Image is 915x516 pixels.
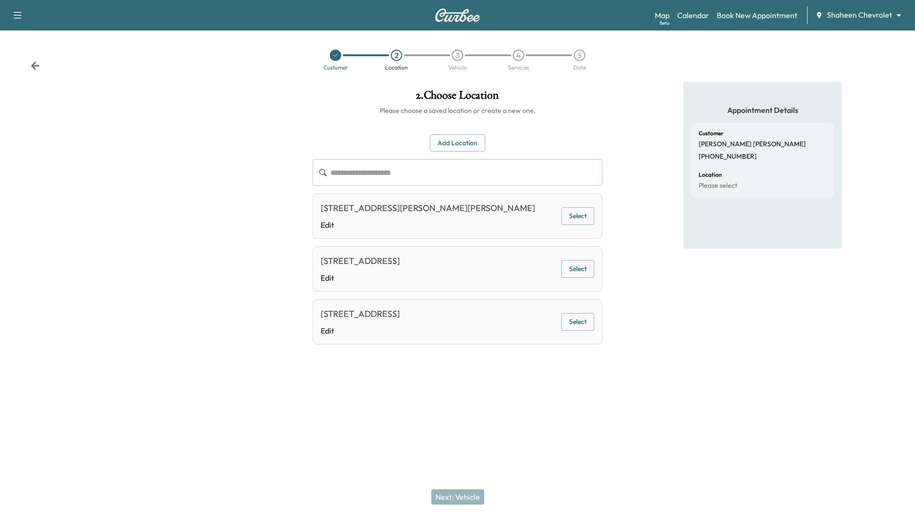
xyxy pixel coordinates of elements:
h6: Please choose a saved location or create a new one. [313,106,602,115]
div: 3 [452,50,463,61]
button: Add Location [430,134,485,152]
img: Curbee Logo [435,9,480,22]
button: Select [561,207,594,225]
span: Shaheen Chevrolet [827,10,892,20]
a: MapBeta [655,10,670,21]
p: [PERSON_NAME] [PERSON_NAME] [699,140,806,149]
a: Book New Appointment [717,10,797,21]
div: Vehicle [448,65,467,71]
div: Date [573,65,586,71]
h6: Location [699,172,722,178]
div: Services [508,65,529,71]
button: Select [561,313,594,331]
h1: 2 . Choose Location [313,90,602,106]
a: Edit [321,325,400,336]
h6: Customer [699,131,723,136]
a: Edit [321,219,535,231]
button: Select [561,260,594,278]
div: Beta [660,20,670,27]
div: [STREET_ADDRESS] [321,307,400,321]
a: Edit [321,272,400,283]
div: 4 [513,50,524,61]
div: 5 [574,50,585,61]
p: Please select [699,182,737,190]
h5: Appointment Details [691,105,834,115]
a: Calendar [677,10,709,21]
div: Back [30,61,40,71]
p: [PHONE_NUMBER] [699,152,757,161]
div: [STREET_ADDRESS][PERSON_NAME][PERSON_NAME] [321,202,535,215]
div: 2 [391,50,402,61]
div: Customer [324,65,348,71]
div: Location [385,65,408,71]
div: [STREET_ADDRESS] [321,254,400,268]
